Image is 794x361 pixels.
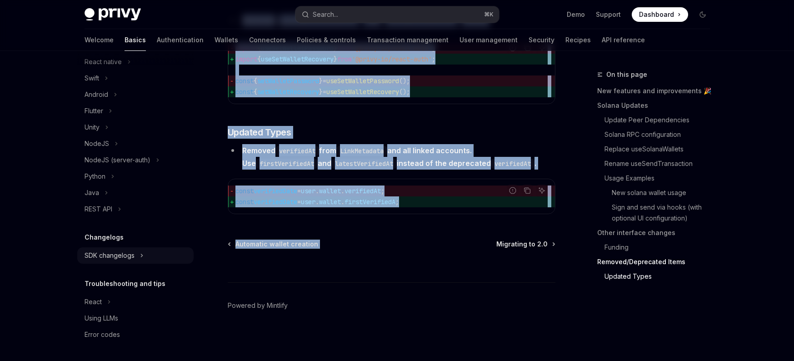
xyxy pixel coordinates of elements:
span: } [319,77,323,85]
span: On this page [606,69,647,80]
button: SDK changelogs [77,247,194,264]
a: Transaction management [367,29,449,51]
button: Swift [77,70,194,86]
h5: Changelogs [85,232,124,243]
span: useSetWalletPassword [326,77,399,85]
span: wallet [319,198,341,206]
div: Android [85,89,108,100]
a: Wallets [215,29,238,51]
span: verifiedDate [254,198,297,206]
a: Usage Examples [597,171,717,186]
span: from [337,55,352,63]
button: React [77,294,194,310]
span: firstVerifiedA [345,198,395,206]
div: Using LLMs [85,313,118,324]
code: verifiedAt [491,159,534,169]
button: Ask AI [536,185,548,196]
h5: Troubleshooting and tips [85,278,165,289]
span: = [323,88,326,96]
span: wallet [319,187,341,195]
span: = [297,198,301,206]
a: Basics [125,29,146,51]
a: Dashboard [632,7,688,22]
a: Automatic wallet creation [229,240,318,249]
span: ⌘ K [484,11,494,18]
a: Recipes [565,29,591,51]
a: Error codes [77,326,194,343]
button: REST API [77,201,194,217]
span: (); [399,77,410,85]
button: NodeJS (server-auth) [77,152,194,168]
button: Search...⌘K [295,6,499,23]
a: New solana wallet usage [597,186,717,200]
div: Search... [313,9,338,20]
span: . [341,198,345,206]
span: import [235,55,257,63]
span: = [323,77,326,85]
span: setWalletPassword [257,77,319,85]
div: Java [85,187,99,198]
a: Replace useSolanaWallets [597,142,717,156]
button: NodeJS [77,135,194,152]
code: LinkMetadata [336,146,387,156]
span: Migrating to 2.0 [496,240,548,249]
span: const [235,77,254,85]
button: Flutter [77,103,194,119]
button: Report incorrect code [507,185,519,196]
span: { [254,88,257,96]
div: React [85,296,102,307]
button: Toggle dark mode [695,7,710,22]
span: . [341,187,345,195]
a: Authentication [157,29,204,51]
span: ; [381,187,385,195]
span: const [235,198,254,206]
span: = [297,187,301,195]
a: Update Peer Dependencies [597,113,717,127]
div: SDK changelogs [85,250,135,261]
a: Using LLMs [77,310,194,326]
code: latestVerifiedAt [331,159,397,169]
span: Updated Types [228,126,291,139]
span: verifiedDate [254,187,297,195]
span: useSetWalletRecovery [261,55,334,63]
div: NodeJS [85,138,109,149]
span: user [301,198,315,206]
a: Security [529,29,554,51]
span: { [257,55,261,63]
a: Solana Updates [597,98,717,113]
a: New features and improvements 🎉 [597,84,717,98]
code: firstVerifiedAt [256,159,318,169]
button: Android [77,86,194,103]
span: Dashboard [639,10,674,19]
button: Unity [77,119,194,135]
a: Rename useSendTransaction [597,156,717,171]
a: Policies & controls [297,29,356,51]
a: Welcome [85,29,114,51]
a: Migrating to 2.0 [496,240,554,249]
a: Updated Types [597,269,717,284]
span: . [315,187,319,195]
div: Python [85,171,105,182]
span: . [315,198,319,206]
div: Unity [85,122,100,133]
span: (); [399,88,410,96]
button: Copy the contents from the code block [521,185,533,196]
a: Solana RPC configuration [597,127,717,142]
span: ; [395,198,399,206]
div: Flutter [85,105,103,116]
div: Error codes [85,329,120,340]
div: Swift [85,73,99,84]
span: } [334,55,337,63]
span: { [254,77,257,85]
button: Java [77,185,194,201]
a: Connectors [249,29,286,51]
a: Powered by Mintlify [228,301,288,310]
span: } [319,88,323,96]
a: User management [459,29,518,51]
span: useSetWalletRecovery [326,88,399,96]
code: verifiedAt [275,146,319,156]
a: Funding [597,240,717,255]
a: Support [596,10,621,19]
span: verifiedAt [345,187,381,195]
button: Python [77,168,194,185]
